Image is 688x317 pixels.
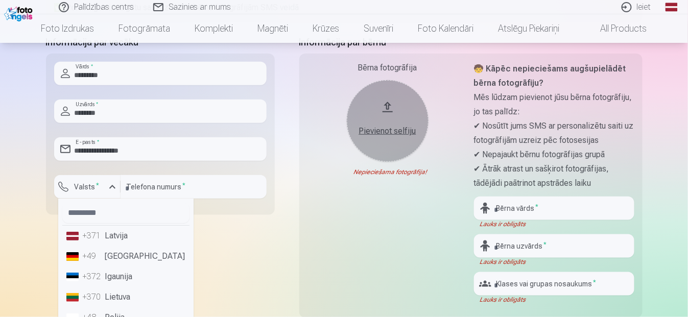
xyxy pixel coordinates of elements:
[62,246,189,266] li: [GEOGRAPHIC_DATA]
[474,64,626,88] strong: 🧒 Kāpēc nepieciešams augšupielādēt bērna fotogrāfiju?
[301,14,352,43] a: Krūzes
[357,125,418,137] div: Pievienot selfiju
[474,296,634,304] div: Lauks ir obligāts
[486,14,572,43] a: Atslēgu piekariņi
[474,258,634,266] div: Lauks ir obligāts
[29,14,107,43] a: Foto izdrukas
[406,14,486,43] a: Foto kalendāri
[347,80,429,162] button: Pievienot selfiju
[107,14,183,43] a: Fotogrāmata
[474,119,634,148] p: ✔ Nosūtīt jums SMS ar personalizētu saiti uz fotogrāfijām uzreiz pēc fotosesijas
[474,148,634,162] p: ✔ Nepajaukt bērnu fotogrāfijas grupā
[474,220,634,228] div: Lauks ir obligāts
[352,14,406,43] a: Suvenīri
[83,271,103,283] div: +372
[54,175,121,199] button: Valsts*
[62,266,189,287] li: Igaunija
[474,90,634,119] p: Mēs lūdzam pievienot jūsu bērna fotogrāfiju, jo tas palīdz:
[62,287,189,307] li: Lietuva
[307,168,468,176] div: Nepieciešama fotogrāfija!
[4,4,35,21] img: /fa1
[83,250,103,262] div: +49
[70,182,104,192] label: Valsts
[246,14,301,43] a: Magnēti
[54,199,121,207] div: Lauks ir obligāts
[83,291,103,303] div: +370
[83,230,103,242] div: +371
[183,14,246,43] a: Komplekti
[307,62,468,74] div: Bērna fotogrāfija
[474,162,634,190] p: ✔ Ātrāk atrast un sašķirot fotogrāfijas, tādējādi paātrinot apstrādes laiku
[572,14,659,43] a: All products
[62,226,189,246] li: Latvija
